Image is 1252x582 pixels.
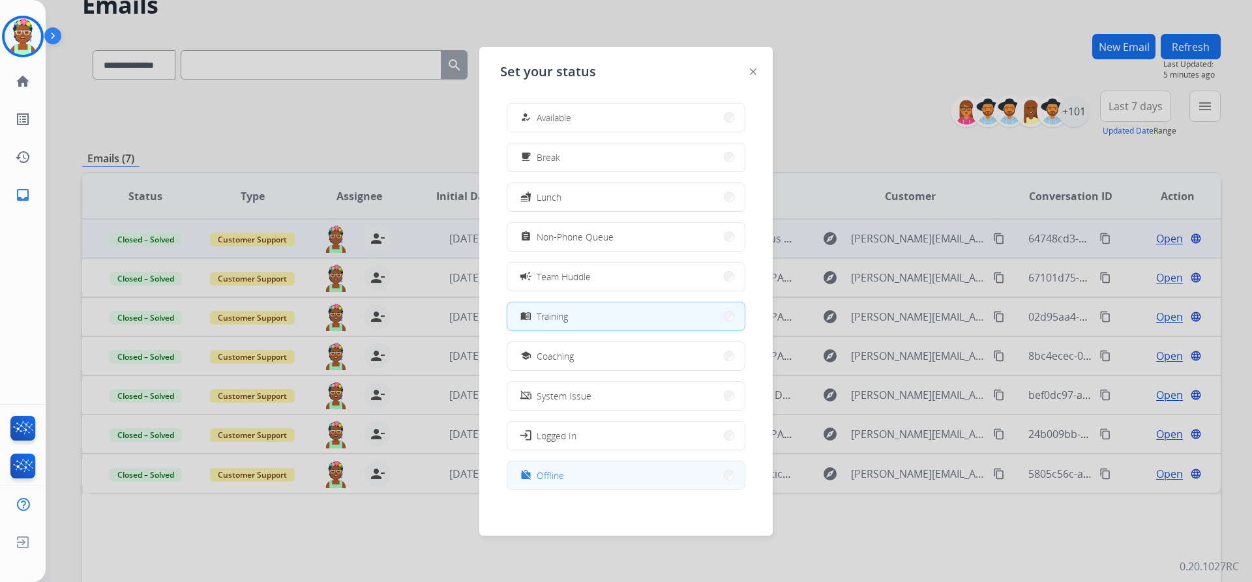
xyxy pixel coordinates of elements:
[520,390,531,401] mat-icon: phonelink_off
[519,270,532,283] mat-icon: campaign
[537,151,560,164] span: Break
[519,429,532,442] mat-icon: login
[15,187,31,203] mat-icon: inbox
[507,382,745,410] button: System Issue
[537,270,591,284] span: Team Huddle
[1180,559,1239,574] p: 0.20.1027RC
[537,389,591,403] span: System Issue
[507,104,745,132] button: Available
[520,192,531,203] mat-icon: fastfood
[520,470,531,481] mat-icon: work_off
[507,422,745,450] button: Logged In
[520,152,531,163] mat-icon: free_breakfast
[500,63,596,81] span: Set your status
[507,143,745,171] button: Break
[537,349,574,363] span: Coaching
[15,74,31,89] mat-icon: home
[537,469,564,482] span: Offline
[507,461,745,489] button: Offline
[15,149,31,165] mat-icon: history
[537,190,561,204] span: Lunch
[520,351,531,362] mat-icon: school
[537,429,576,443] span: Logged In
[5,18,41,55] img: avatar
[507,342,745,370] button: Coaching
[537,230,614,244] span: Non-Phone Queue
[507,183,745,211] button: Lunch
[537,111,571,124] span: Available
[520,311,531,322] mat-icon: menu_book
[537,310,568,323] span: Training
[520,112,531,123] mat-icon: how_to_reg
[507,263,745,291] button: Team Huddle
[507,223,745,251] button: Non-Phone Queue
[507,302,745,330] button: Training
[15,111,31,127] mat-icon: list_alt
[520,231,531,242] mat-icon: assignment
[750,68,756,75] img: close-button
